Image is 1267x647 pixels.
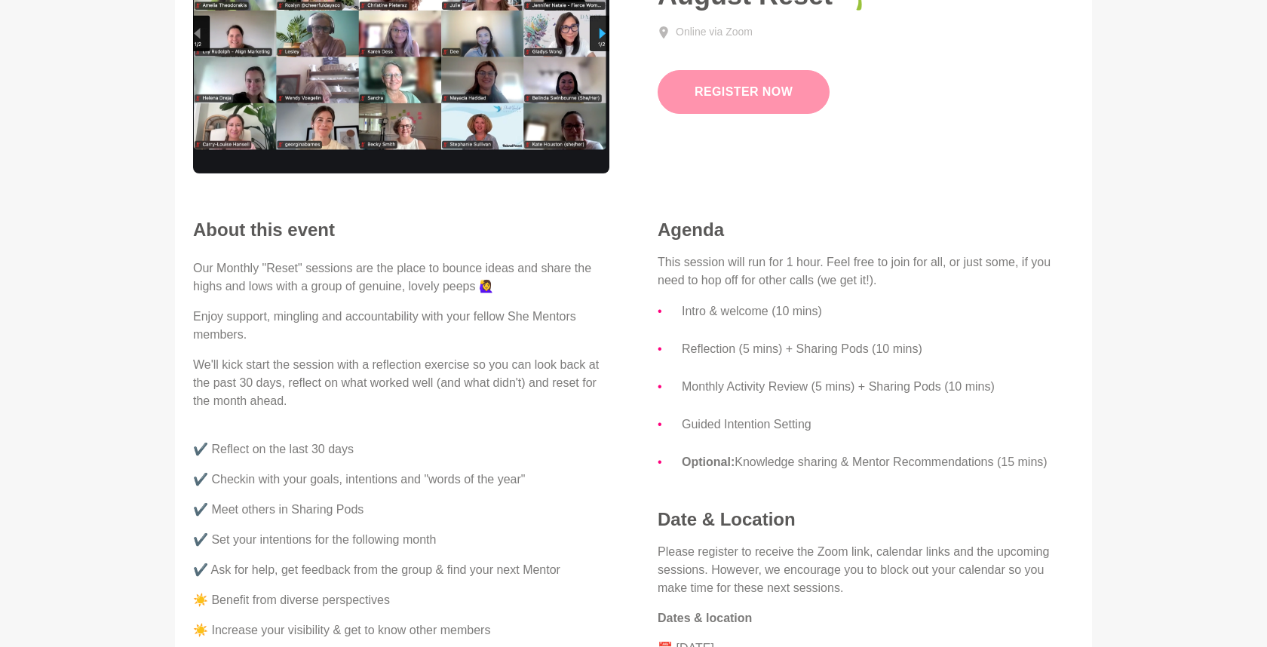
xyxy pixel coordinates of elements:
h4: Agenda [658,219,1074,241]
p: We'll kick start the session with a reflection exercise so you can look back at the past 30 days,... [193,356,609,410]
p: Please register to receive the Zoom link, calendar links and the upcoming sessions. However, we e... [658,543,1074,597]
p: ✔️ Meet others in Sharing Pods [193,501,609,519]
li: Reflection (5 mins) + Sharing Pods (10 mins) [682,339,1074,359]
p: ✔️ Checkin with your goals, intentions and "words of the year" [193,471,609,489]
li: Guided Intention Setting [682,415,1074,434]
li: Monthly Activity Review (5 mins) + Sharing Pods (10 mins) [682,377,1074,397]
li: Intro & welcome (10 mins) [682,302,1074,321]
p: Enjoy support, mingling and accountability with your fellow She Mentors members. [193,308,609,344]
strong: Dates & location [658,612,752,624]
p: ✔️ Reflect on the last 30 days [193,422,609,458]
p: ✔️ Set your intentions for the following month [193,531,609,549]
h4: Date & Location [658,508,1074,531]
strong: Optional: [682,455,735,468]
a: Register Now [658,70,830,114]
p: ☀️ Benefit from diverse perspectives [193,591,609,609]
p: ✔️ Ask for help, get feedback from the group & find your next Mentor [193,561,609,579]
p: Our Monthly "Reset" sessions are the place to bounce ideas and share the highs and lows with a gr... [193,259,609,296]
div: Online via Zoom [676,24,753,40]
h2: About this event [193,219,609,241]
p: ☀️ Increase your visibility & get to know other members [193,621,609,639]
p: This session will run for 1 hour. Feel free to join for all, or just some, if you need to hop off... [658,253,1074,290]
li: Knowledge sharing & Mentor Recommendations (15 mins) [682,452,1074,472]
